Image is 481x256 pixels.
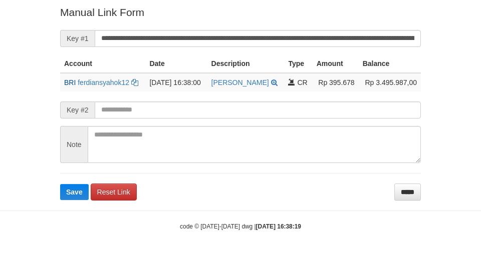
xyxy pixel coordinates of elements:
small: code © [DATE]-[DATE] dwg | [180,223,301,230]
span: CR [297,78,307,86]
span: BRI [64,78,76,86]
th: Type [284,54,312,73]
strong: [DATE] 16:38:19 [256,223,301,230]
td: Rp 3.495.987,00 [359,73,421,91]
td: [DATE] 16:38:00 [145,73,207,91]
span: Key #1 [60,30,95,47]
a: Copy ferdiansyahok12 to clipboard [131,78,138,86]
span: Note [60,126,88,163]
a: [PERSON_NAME] [211,78,269,86]
th: Account [60,54,145,73]
span: Key #2 [60,101,95,118]
a: Reset Link [91,183,137,200]
th: Description [207,54,285,73]
span: Save [66,188,83,196]
p: Manual Link Form [60,5,421,19]
th: Date [145,54,207,73]
td: Rp 395.678 [313,73,359,91]
button: Save [60,184,89,200]
span: Reset Link [97,188,130,196]
th: Amount [313,54,359,73]
a: ferdiansyahok12 [78,78,129,86]
th: Balance [359,54,421,73]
